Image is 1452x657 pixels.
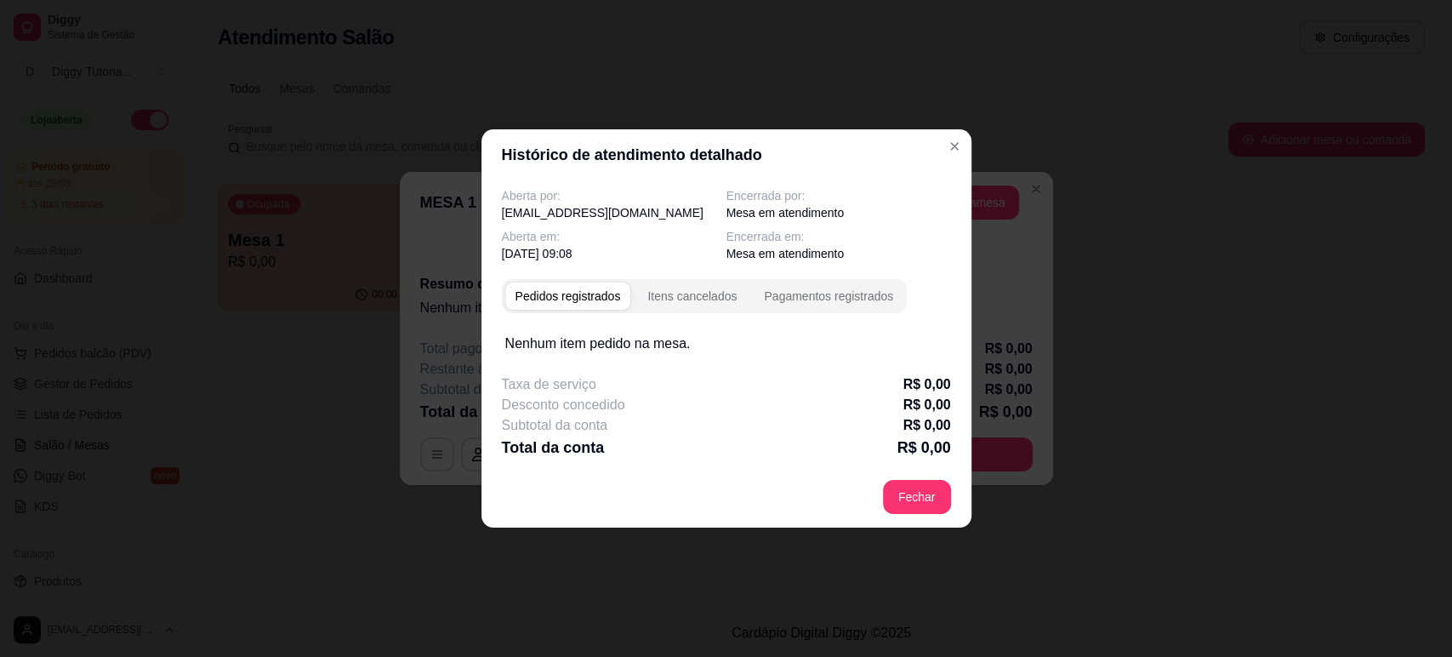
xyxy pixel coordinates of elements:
p: Desconto concedido [502,395,625,415]
p: Taxa de serviço [502,374,596,395]
div: Pedidos registrados [515,288,621,305]
button: Close [941,133,968,160]
p: [DATE] 09:08 [502,245,726,262]
p: Aberta em: [502,228,726,245]
p: R$ 0,00 [903,415,950,436]
p: Mesa em atendimento [726,204,951,221]
p: R$ 0,00 [897,436,950,460]
div: Pagamentos registrados [764,288,893,305]
p: Encerrada em: [726,228,951,245]
p: Encerrada por: [726,187,951,204]
p: Mesa em atendimento [726,245,951,262]
p: Subtotal da conta [502,415,608,436]
p: [EMAIL_ADDRESS][DOMAIN_NAME] [502,204,726,221]
p: Aberta por: [502,187,726,204]
p: Total da conta [502,436,605,460]
button: Fechar [883,480,951,514]
p: Nenhum item pedido na mesa. [505,334,948,354]
p: R$ 0,00 [903,374,950,395]
div: Itens cancelados [647,288,737,305]
header: Histórico de atendimento detalhado [481,129,971,180]
p: R$ 0,00 [903,395,950,415]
